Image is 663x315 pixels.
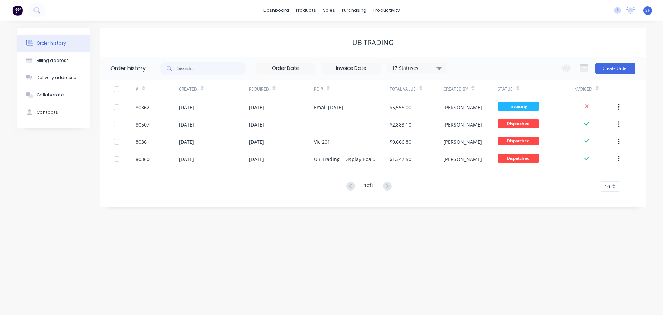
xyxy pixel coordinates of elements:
div: Created By [443,80,497,99]
div: Required [249,86,269,92]
div: Billing address [37,57,69,64]
div: Vic 201 [314,138,330,146]
div: Status [498,86,513,92]
div: 1 of 1 [364,182,374,192]
div: # [136,80,179,99]
div: [PERSON_NAME] [443,104,482,111]
div: Created [179,86,197,92]
div: [DATE] [249,104,264,111]
div: Created By [443,86,468,92]
div: $9,666.80 [390,138,411,146]
div: 80362 [136,104,150,111]
div: sales [319,5,338,16]
div: [DATE] [179,138,194,146]
div: PO # [314,86,323,92]
span: SF [645,7,650,13]
div: PO # [314,80,390,99]
div: 17 Statuses [388,64,446,72]
div: [DATE] [249,138,264,146]
div: 80507 [136,121,150,128]
div: Delivery addresses [37,75,79,81]
div: Status [498,80,573,99]
button: Create Order [595,63,635,74]
div: [DATE] [179,121,194,128]
button: Order history [17,35,90,52]
div: 80360 [136,156,150,163]
div: Required [249,80,314,99]
div: productivity [370,5,403,16]
div: Invoiced [573,80,616,99]
input: Order Date [257,63,315,74]
div: [DATE] [179,104,194,111]
div: Order history [110,64,146,73]
img: Factory [12,5,23,16]
span: Invoicing [498,102,539,111]
div: # [136,86,138,92]
div: Collaborate [37,92,64,98]
div: $5,555.00 [390,104,411,111]
button: Contacts [17,104,90,121]
span: Dispatched [498,119,539,128]
button: Collaborate [17,86,90,104]
div: Contacts [37,109,58,115]
button: Delivery addresses [17,69,90,86]
span: Dispatched [498,154,539,163]
button: Billing address [17,52,90,69]
div: UB Trading - Display Boards [314,156,376,163]
div: [DATE] [249,121,264,128]
div: [DATE] [179,156,194,163]
span: Dispatched [498,137,539,145]
a: dashboard [260,5,292,16]
input: Invoice Date [322,63,380,74]
div: Email [DATE] [314,104,343,111]
div: Total Value [390,80,443,99]
div: $2,883.10 [390,121,411,128]
div: Order history [37,40,66,46]
div: Invoiced [573,86,592,92]
div: purchasing [338,5,370,16]
div: [PERSON_NAME] [443,156,482,163]
div: [PERSON_NAME] [443,138,482,146]
div: 80361 [136,138,150,146]
div: Total Value [390,86,416,92]
div: $1,347.50 [390,156,411,163]
div: UB Trading [352,38,394,47]
span: 10 [605,183,610,190]
div: Created [179,80,249,99]
div: [PERSON_NAME] [443,121,482,128]
div: [DATE] [249,156,264,163]
div: products [292,5,319,16]
input: Search... [177,62,246,75]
